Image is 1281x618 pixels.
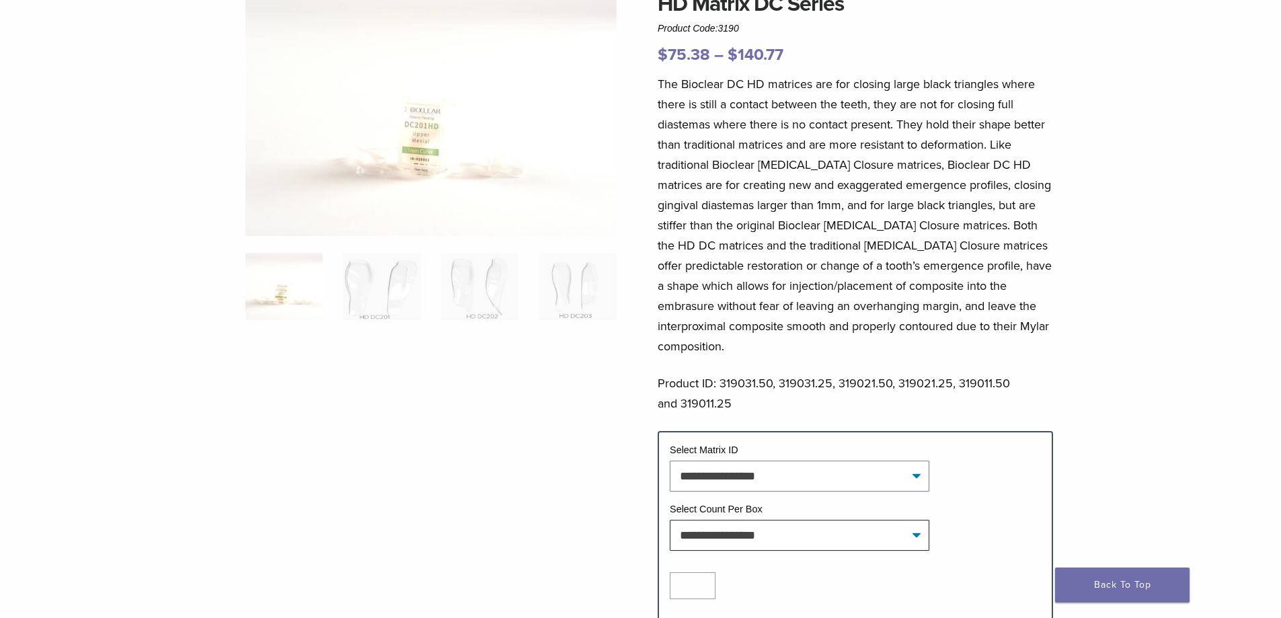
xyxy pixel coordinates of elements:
img: HD Matrix DC Series - Image 2 [343,253,420,320]
span: Product Code: [658,23,739,34]
span: $ [658,45,668,65]
p: The Bioclear DC HD matrices are for closing large black triangles where there is still a contact ... [658,74,1053,356]
label: Select Matrix ID [670,445,738,455]
img: HD Matrix DC Series - Image 4 [539,253,616,320]
img: HD Matrix DC Series - Image 3 [441,253,518,320]
bdi: 140.77 [728,45,783,65]
a: Back To Top [1055,568,1190,603]
span: $ [728,45,738,65]
img: Anterior-HD-DC-Series-Matrices-324x324.jpg [245,253,323,320]
p: Product ID: 319031.50, 319031.25, 319021.50, 319021.25, 319011.50 and 319011.25 [658,373,1053,414]
label: Select Count Per Box [670,504,763,514]
span: 3190 [718,23,739,34]
span: – [714,45,724,65]
bdi: 75.38 [658,45,710,65]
